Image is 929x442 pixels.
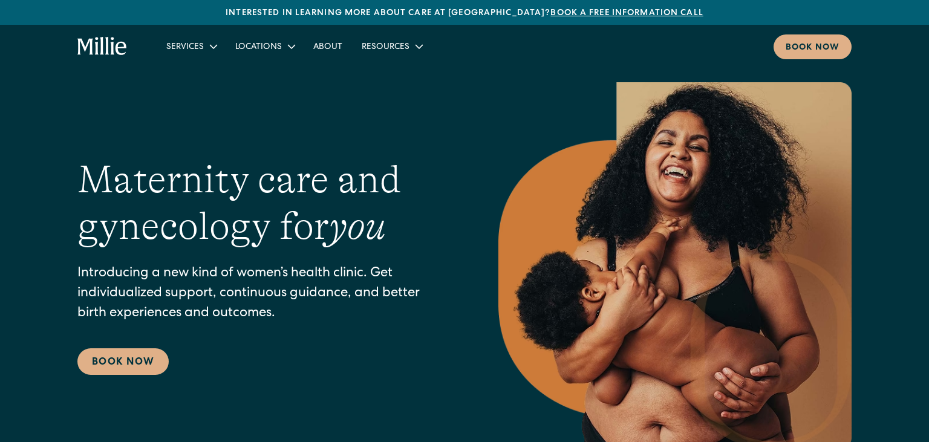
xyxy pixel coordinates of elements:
[226,36,304,56] div: Locations
[774,34,852,59] a: Book now
[166,41,204,54] div: Services
[235,41,282,54] div: Locations
[157,36,226,56] div: Services
[550,9,703,18] a: Book a free information call
[352,36,431,56] div: Resources
[77,348,169,375] a: Book Now
[329,204,386,248] em: you
[77,157,450,250] h1: Maternity care and gynecology for
[786,42,839,54] div: Book now
[304,36,352,56] a: About
[77,264,450,324] p: Introducing a new kind of women’s health clinic. Get individualized support, continuous guidance,...
[77,37,128,56] a: home
[362,41,409,54] div: Resources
